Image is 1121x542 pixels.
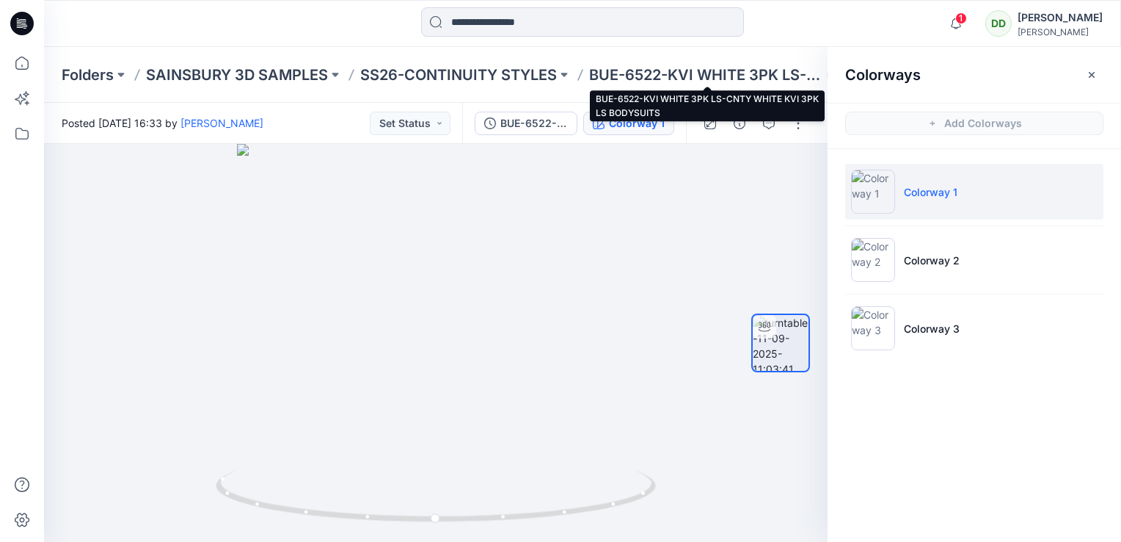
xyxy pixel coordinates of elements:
p: Colorway 2 [904,253,960,268]
p: BUE-6522-KVI WHITE 3PK LS-CNTY WHITE KVI 3PK LS BODYSUITS [589,65,821,85]
div: [PERSON_NAME] [1018,9,1103,26]
div: [PERSON_NAME] [1018,26,1103,37]
h2: Colorways [845,66,921,84]
span: 1 [955,12,967,24]
button: Legacy Style [821,65,894,85]
div: DD [985,10,1012,37]
div: Colorway 1 [609,115,665,131]
span: Posted [DATE] 16:33 by [62,115,263,131]
img: Colorway 2 [851,238,895,282]
p: Colorway 3 [904,321,960,336]
a: SAINSBURY 3D SAMPLES [146,65,328,85]
button: Colorway 1 [583,112,674,135]
a: SS26-CONTINUITY STYLES [360,65,557,85]
a: Folders [62,65,114,85]
div: BUE-6522-KVI WHITE 3PK LS-CNTY WHITE KVI 3PK LS BODYSUITS [500,115,568,131]
img: turntable-11-09-2025-11:03:41 [753,315,808,371]
img: Colorway 3 [851,306,895,350]
button: Details [728,112,751,135]
a: [PERSON_NAME] [180,117,263,129]
span: Legacy Style [827,66,894,84]
button: BUE-6522-KVI WHITE 3PK LS-CNTY WHITE KVI 3PK LS BODYSUITS [475,112,577,135]
img: Colorway 1 [851,170,895,214]
p: Colorway 1 [904,184,957,200]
